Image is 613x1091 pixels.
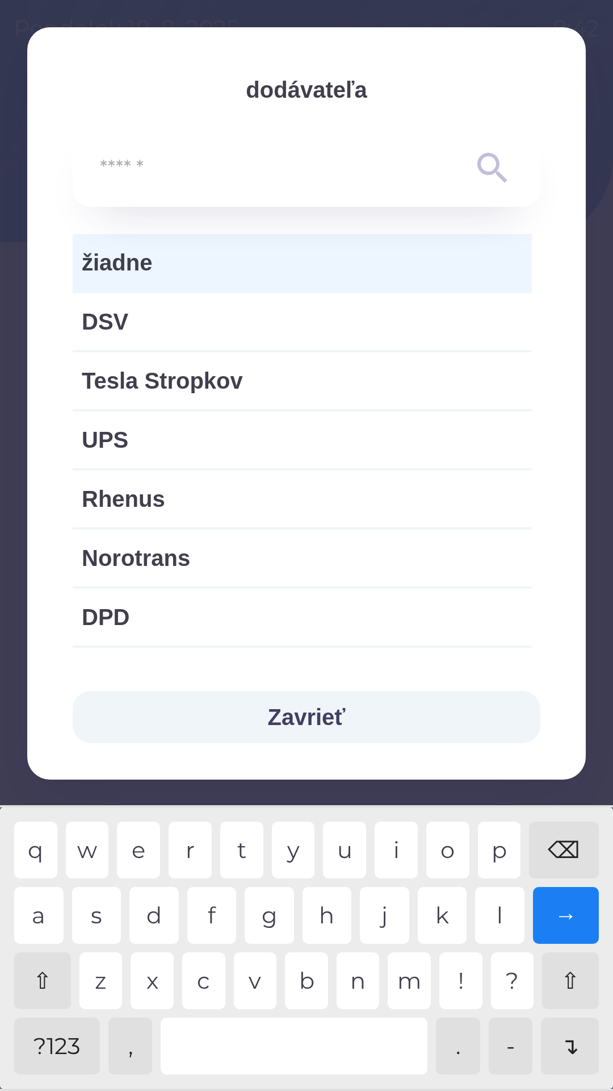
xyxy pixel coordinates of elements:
[73,352,532,409] div: Tesla Stropkov
[73,470,532,527] div: Rhenus
[73,691,540,743] button: Zavrieť
[73,293,532,350] div: DSV
[82,482,523,516] span: Rhenus
[73,411,532,468] div: UPS
[82,305,523,339] span: DSV
[82,245,523,280] span: žiadne
[73,73,540,107] p: dodávateľa
[73,648,532,705] div: Intime Express
[82,364,523,398] span: Tesla Stropkov
[73,234,532,291] div: žiadne
[73,589,532,646] div: DPD
[82,541,523,575] span: Norotrans
[82,423,523,457] span: UPS
[73,530,532,586] div: Norotrans
[82,600,523,634] span: DPD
